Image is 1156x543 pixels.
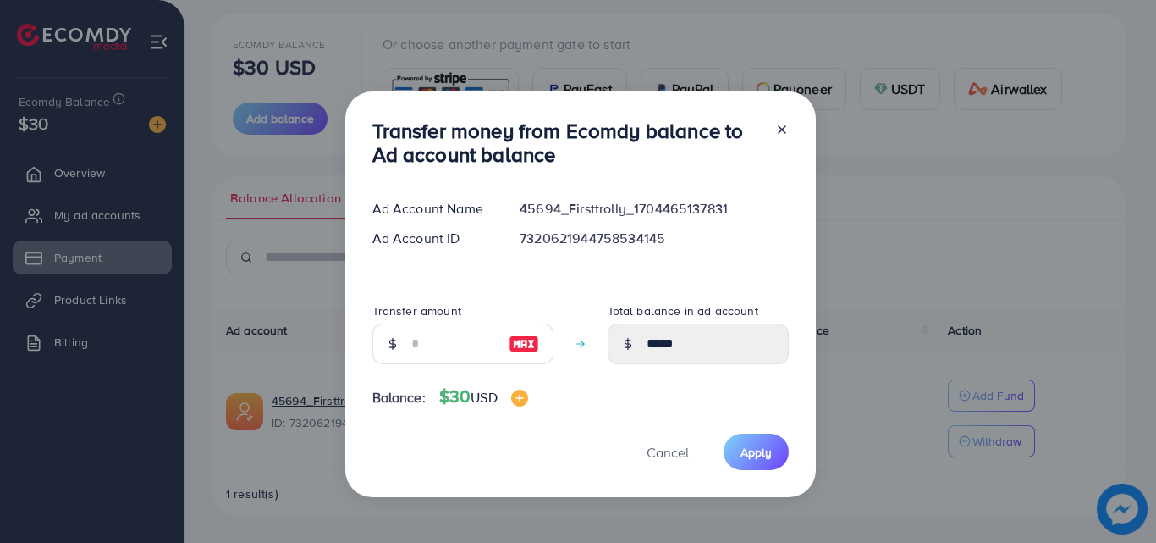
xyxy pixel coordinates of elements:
[439,386,528,407] h4: $30
[471,388,497,407] span: USD
[372,302,461,319] label: Transfer amount
[647,443,689,462] span: Cancel
[372,119,762,168] h3: Transfer money from Ecomdy balance to Ad account balance
[509,334,539,354] img: image
[740,444,772,461] span: Apply
[625,434,710,470] button: Cancel
[506,199,801,219] div: 45694_Firsttrolly_1704465137831
[506,229,801,248] div: 7320621944758534145
[359,229,507,248] div: Ad Account ID
[608,302,758,319] label: Total balance in ad account
[511,390,528,407] img: image
[724,434,789,470] button: Apply
[359,199,507,219] div: Ad Account Name
[372,388,426,407] span: Balance:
